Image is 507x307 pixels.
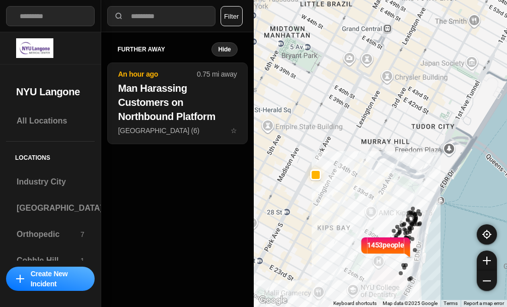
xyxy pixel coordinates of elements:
button: zoom-out [477,271,497,291]
p: Create New Incident [31,269,85,289]
img: notch [359,236,367,258]
p: 1453 people [367,240,404,262]
small: Hide [218,45,231,53]
img: logo [16,38,53,58]
img: zoom-out [483,277,491,285]
button: An hour ago0.75 mi awayMan Harassing Customers on Northbound Platform[GEOGRAPHIC_DATA] (6)star [107,63,247,144]
p: 1 [81,256,85,266]
h2: NYU Langone [16,85,85,99]
a: Industry City [6,170,95,194]
a: All Locations [6,109,95,133]
img: icon [16,275,24,283]
a: An hour ago0.75 mi awayMan Harassing Customers on Northbound Platform[GEOGRAPHIC_DATA] (6)star [107,126,247,135]
p: 7 [81,229,85,239]
img: Google [256,294,289,307]
h2: Man Harassing Customers on Northbound Platform [118,81,237,124]
h5: further away [117,45,211,53]
button: Filter [221,6,243,26]
h3: All Locations [17,115,84,127]
span: Map data ©2025 Google [383,300,438,306]
h3: Industry City [17,176,84,188]
a: [GEOGRAPHIC_DATA] [6,196,95,220]
a: Terms [444,300,458,306]
button: Hide [211,42,237,56]
img: recenter [482,230,491,239]
a: Open this area in Google Maps (opens a new window) [256,294,289,307]
img: notch [404,236,412,258]
a: Report a map error [464,300,504,306]
p: 0.75 mi away [197,69,237,79]
h5: Locations [6,142,95,170]
p: [GEOGRAPHIC_DATA] (6) [118,126,237,136]
h3: [GEOGRAPHIC_DATA] [17,202,103,214]
img: zoom-in [483,257,491,265]
span: star [231,127,237,135]
p: An hour ago [118,69,197,79]
img: search [114,11,124,21]
button: Keyboard shortcuts [333,300,377,307]
button: iconCreate New Incident [6,267,95,291]
h3: Orthopedic [17,228,81,240]
a: Orthopedic7 [6,222,95,247]
h3: Cobble Hill [17,255,81,267]
a: Cobble Hill1 [6,249,95,273]
button: recenter [477,224,497,244]
button: zoom-in [477,251,497,271]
